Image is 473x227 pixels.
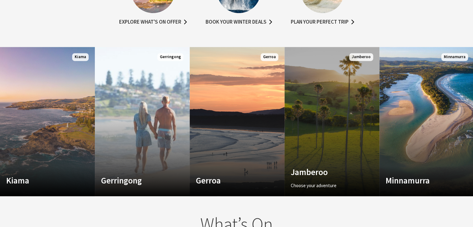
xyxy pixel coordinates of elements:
[291,167,359,177] h4: Jamberoo
[261,53,278,61] span: Gerroa
[119,18,187,27] a: Explore what's on offer
[291,182,359,189] p: Choose your adventure
[291,18,354,27] a: Plan your perfect trip
[157,53,183,61] span: Gerringong
[72,53,89,61] span: Kiama
[285,47,379,196] a: Custom Image Used Jamberoo Choose your adventure Jamberoo
[206,18,272,27] a: Book your winter deals
[190,47,285,196] a: Custom Image Used Gerroa Gerroa
[349,53,373,61] span: Jamberoo
[101,175,169,185] h4: Gerringong
[6,175,74,185] h4: Kiama
[386,175,454,185] h4: Minnamurra
[441,53,468,61] span: Minnamurra
[196,175,264,185] h4: Gerroa
[95,47,190,196] a: Custom Image Used Gerringong Gerringong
